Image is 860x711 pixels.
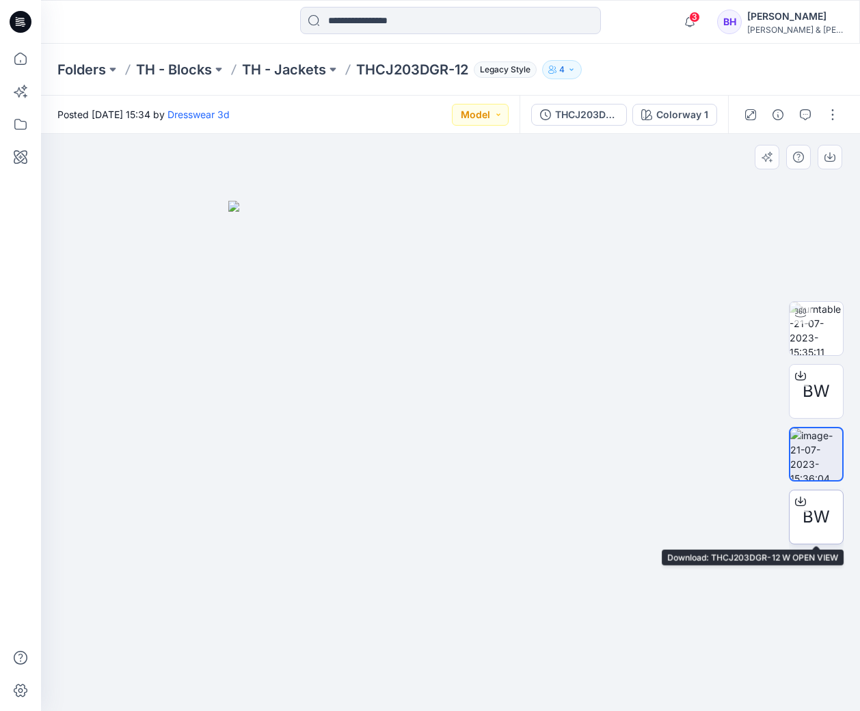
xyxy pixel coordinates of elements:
span: 3 [689,12,700,23]
span: BW [803,379,830,404]
button: THCJ203DGR-12 - Locker Loop Update [531,104,627,126]
p: THCJ203DGR-12 [356,60,468,79]
img: image-21-07-2023-15:36:04 [790,428,842,480]
img: turntable-21-07-2023-15:35:11 [790,302,843,355]
div: [PERSON_NAME] & [PERSON_NAME] [747,25,843,35]
a: TH - Jackets [242,60,326,79]
span: BW [803,505,830,529]
button: Details [767,104,789,126]
span: Posted [DATE] 15:34 by [57,107,230,122]
button: 4 [542,60,582,79]
a: Dresswear 3d [167,109,230,120]
span: Legacy Style [474,61,537,78]
div: [PERSON_NAME] [747,8,843,25]
button: Legacy Style [468,60,537,79]
a: Folders [57,60,106,79]
p: 4 [559,62,565,77]
div: BH [717,10,742,34]
button: Colorway 1 [632,104,717,126]
div: THCJ203DGR-12 - Locker Loop Update [555,107,618,122]
a: TH - Blocks [136,60,212,79]
div: Colorway 1 [656,107,708,122]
